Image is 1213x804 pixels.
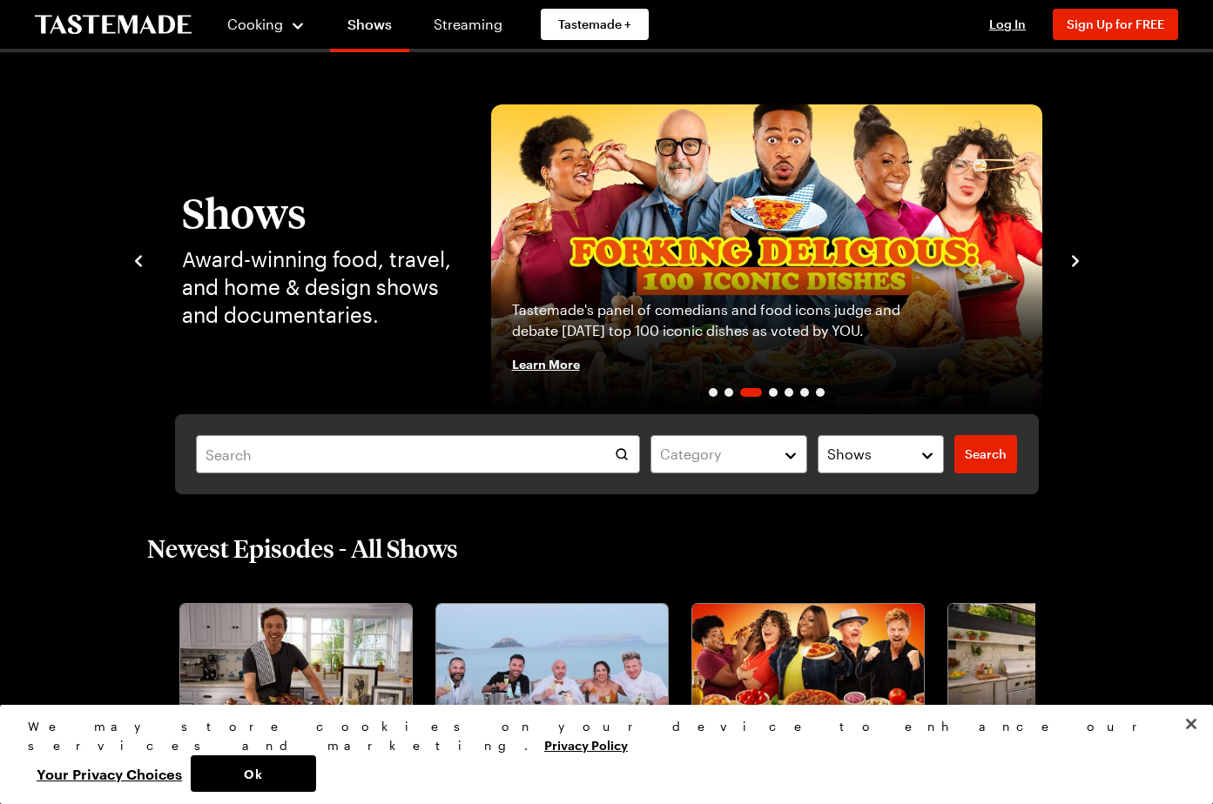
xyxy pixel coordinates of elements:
[28,717,1170,755] div: We may store cookies on your device to enhance our services and marketing.
[28,717,1170,792] div: Privacy
[724,388,733,397] span: Go to slide 2
[973,16,1042,33] button: Log In
[35,15,192,35] a: To Tastemade Home Page
[650,435,807,473] button: Category
[558,16,631,33] span: Tastemade +
[491,104,1042,414] img: Forking Delicious: 100 Iconic Dishes
[785,388,793,397] span: Go to slide 5
[147,533,458,564] h2: Newest Episodes - All Shows
[512,355,580,372] span: Learn More
[541,9,649,40] a: Tastemade +
[965,446,1007,463] span: Search
[827,444,872,465] span: Shows
[948,604,1180,734] img: Perfect Patio Pizza, Please
[692,604,924,734] img: Forking Delicious: Top 10 Pizza Toppings
[182,245,456,329] p: Award-winning food, travel, and home & design shows and documentaries.
[800,388,809,397] span: Go to slide 6
[818,435,945,473] button: Shows
[954,435,1017,473] a: filters
[769,388,778,397] span: Go to slide 4
[130,249,147,270] button: navigate to previous item
[989,17,1026,31] span: Log In
[512,299,920,341] p: Tastemade's panel of comedians and food icons judge and debate [DATE] top 100 iconic dishes as vo...
[1053,9,1178,40] button: Sign Up for FREE
[740,388,762,397] span: Go to slide 3
[491,104,1042,414] a: Forking Delicious: 100 Iconic DishesTastemade's panel of comedians and food icons judge and debat...
[182,190,456,235] h1: Shows
[1067,17,1164,31] span: Sign Up for FREE
[226,3,306,45] button: Cooking
[191,755,316,792] button: Ok
[660,444,772,465] div: Category
[227,16,283,32] span: Cooking
[491,104,1042,414] div: 3 / 7
[196,435,640,473] input: Search
[28,755,191,792] button: Your Privacy Choices
[816,388,825,397] span: Go to slide 7
[330,3,409,52] a: Shows
[436,604,668,734] img: The Italian Job
[1067,249,1084,270] button: navigate to next item
[544,736,628,753] a: More information about your privacy, opens in a new tab
[1172,705,1210,743] button: Close
[180,604,412,734] img: Italian Smokehouse
[709,388,718,397] span: Go to slide 1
